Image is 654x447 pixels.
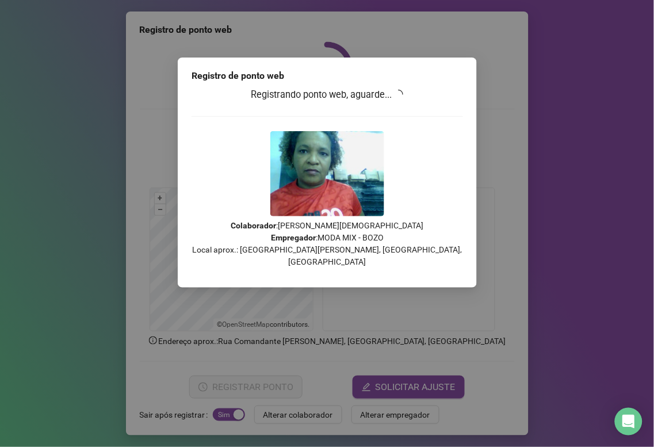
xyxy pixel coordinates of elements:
div: Registro de ponto web [192,69,463,83]
div: Open Intercom Messenger [615,408,642,435]
strong: Empregador [271,233,316,242]
strong: Colaborador [231,221,276,230]
h3: Registrando ponto web, aguarde... [192,87,463,102]
img: 9k= [270,131,384,216]
span: loading [394,90,403,99]
p: : [PERSON_NAME][DEMOGRAPHIC_DATA] : MODA MIX - BOZO Local aprox.: [GEOGRAPHIC_DATA][PERSON_NAME],... [192,220,463,268]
